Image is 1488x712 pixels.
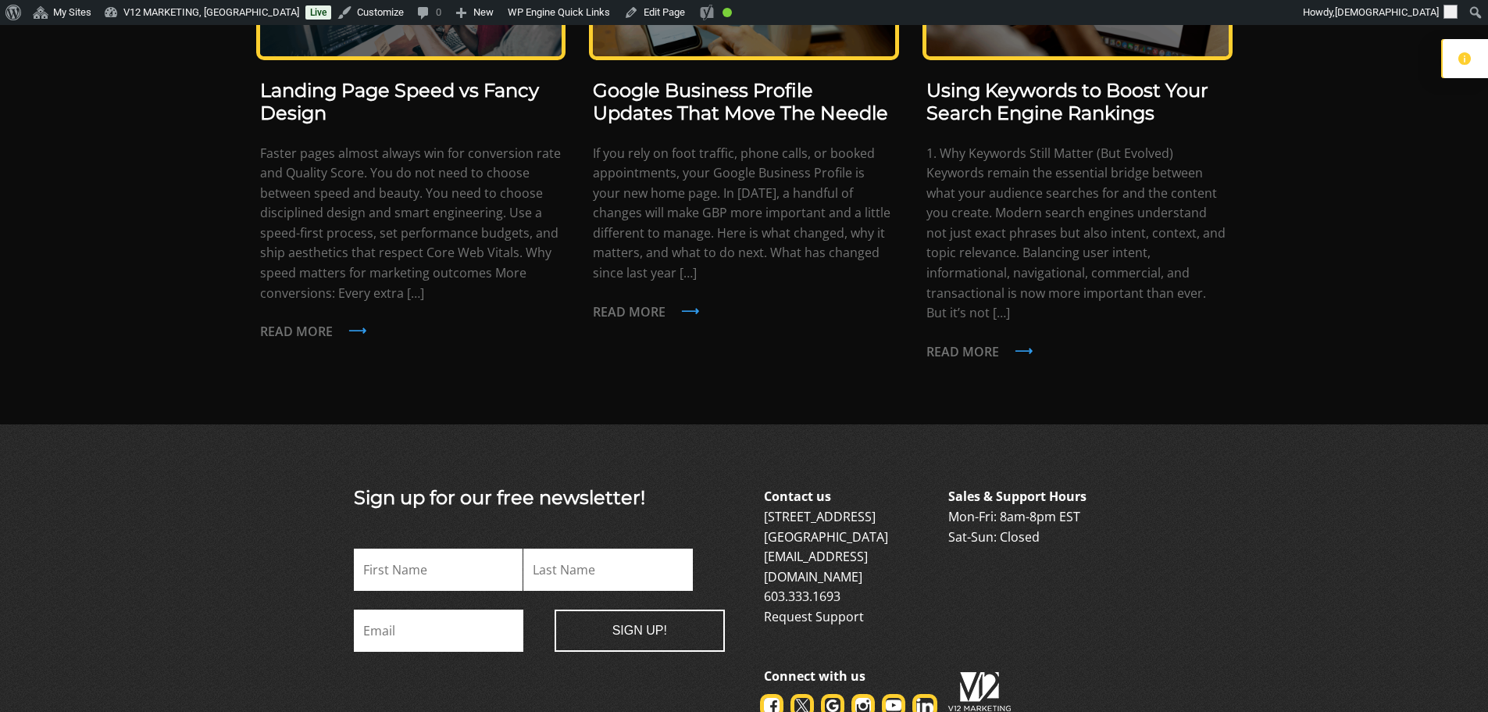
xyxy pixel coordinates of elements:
p: Read more [593,302,895,323]
a: Live [305,5,331,20]
div: Good [723,8,732,17]
span: [DEMOGRAPHIC_DATA] [1335,6,1439,18]
a: [STREET_ADDRESS][GEOGRAPHIC_DATA] [764,508,888,546]
input: Email [354,610,524,652]
h3: Google Business Profile Updates That Move The Needle [593,80,895,125]
input: First Name [354,549,523,591]
p: Faster pages almost always win for conversion rate and Quality Score. You do not need to choose b... [260,144,562,304]
p: Read more [260,322,562,342]
a: [EMAIL_ADDRESS][DOMAIN_NAME] [764,548,868,585]
b: Sales & Support Hours [948,488,1087,505]
p: If you rely on foot traffic, phone calls, or booked appointments, your Google Business Profile is... [593,144,895,284]
b: Connect with us [764,667,865,685]
h3: Landing Page Speed vs Fancy Design [260,80,562,125]
p: Mon-Fri: 8am-8pm EST Sat-Sun: Closed [948,487,1130,547]
input: Sign Up! [555,610,725,652]
iframe: Chat Widget [1207,531,1488,712]
a: Request Support [764,608,864,625]
b: Contact us [764,488,831,505]
h3: Using Keywords to Boost Your Search Engine Rankings [926,80,1229,125]
input: Last Name [523,549,693,591]
a: 603.333.1693 [764,588,840,605]
h3: Sign up for our free newsletter! [354,487,725,510]
p: 1. Why Keywords Still Matter (But Evolved) Keywords remain the essential bridge between what your... [926,144,1229,324]
p: Read more [926,342,1229,363]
